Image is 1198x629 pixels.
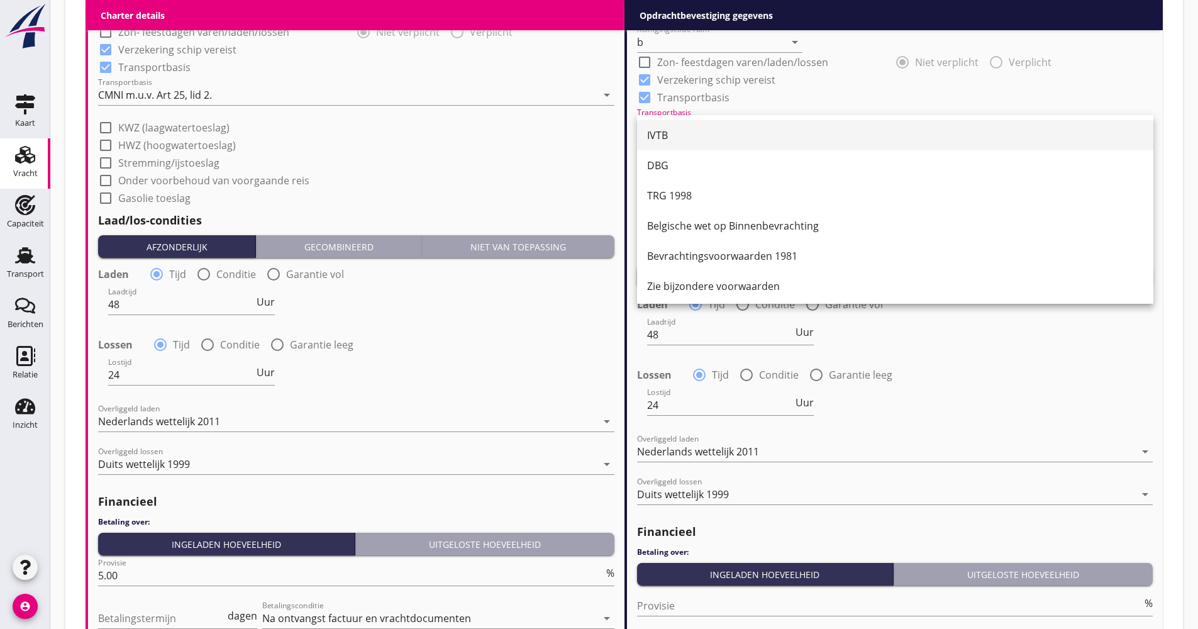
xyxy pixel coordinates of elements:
label: KWZ (laagwatertoeslag) [118,121,230,134]
input: Reinigingscode ruim [98,2,246,22]
h2: Financieel [637,523,1153,540]
i: arrow_drop_down [599,414,614,429]
i: arrow_drop_down [1138,487,1153,502]
input: 1e product laatst vervoerd [637,2,785,22]
label: Tijd [708,298,725,311]
label: Transportbasis [118,61,191,74]
div: Nederlands wettelijk 2011 [98,416,220,427]
span: Uur [257,367,275,377]
label: Conditie [759,369,799,381]
div: Relatie [13,370,38,379]
input: Lostijd [108,365,254,385]
div: Ingeladen hoeveelheid [642,568,889,581]
label: Garantie vol [286,268,344,281]
button: Ingeladen hoeveelheid [637,563,894,586]
div: Gecombineerd [261,240,416,253]
div: Na ontvangst factuur en vrachtdocumenten [262,613,471,624]
img: logo-small.a267ee39.svg [3,3,48,50]
div: % [604,568,614,578]
h2: Laad/los-condities [98,212,614,229]
i: arrow_drop_down [599,457,614,472]
div: Niet van toepassing [427,240,609,253]
strong: Laden [98,268,129,281]
label: HWZ (hoogwatertoeslag) [118,139,236,152]
label: Zon- feestdagen varen/laden/lossen [657,56,828,69]
label: Tijd [712,369,729,381]
div: Nederlands wettelijk 2011 [637,446,759,457]
label: Transportbasis [657,91,729,104]
i: arrow_drop_down [248,4,263,19]
div: Belgische wet op Binnenbevrachting [647,218,1143,233]
h4: Betaling over: [98,516,614,528]
input: Lostijd [647,395,793,415]
div: Berichten [8,320,43,328]
i: arrow_drop_down [1138,4,1153,19]
label: Garantie leeg [290,338,353,351]
i: arrow_drop_down [959,4,974,19]
div: DBG [647,158,1143,173]
div: Duits wettelijk 1999 [98,459,190,470]
h4: Betaling over: [637,547,1153,558]
input: 3e product laatst vervoerd [980,2,1134,22]
label: Verzekering schip vereist [657,74,775,86]
label: Conditie [216,268,256,281]
i: arrow_drop_down [787,4,802,19]
strong: Lossen [98,338,133,351]
span: Uur [257,297,275,307]
div: Uitgeloste hoeveelheid [360,538,609,551]
div: TRG 1998 [647,188,1143,203]
label: Stremming/ijstoeslag [118,157,219,169]
div: dagen [225,611,257,621]
button: Niet van toepassing [422,235,614,258]
i: arrow_drop_down [599,611,614,626]
label: Tijd [173,338,190,351]
input: Provisie [637,596,1143,616]
input: Betalingstermijn [98,608,225,628]
div: Vracht [13,169,38,177]
label: Verzekering schip vereist [118,43,236,56]
label: Garantie vol [825,298,883,311]
div: Transport [7,270,44,278]
input: Provisie [98,565,604,586]
i: arrow_drop_down [787,35,802,50]
span: Uur [796,398,814,408]
label: Conditie [220,338,260,351]
label: Zon- feestdagen varen/laden/lossen [118,26,289,38]
button: Ingeladen hoeveelheid [98,533,355,555]
div: Bevrachtingsvoorwaarden 1981 [647,248,1143,264]
label: Conditie [755,298,795,311]
div: Afzonderlijk [103,240,250,253]
button: Uitgeloste hoeveelheid [894,563,1153,586]
label: Gasolie toeslag [118,192,191,204]
div: Kaart [15,119,35,127]
label: Tijd [169,268,186,281]
div: Uitgeloste hoeveelheid [899,568,1148,581]
button: Uitgeloste hoeveelheid [355,533,614,555]
div: Ingeladen hoeveelheid [103,538,350,551]
div: Capaciteit [7,220,44,228]
div: IVTB [647,128,1143,143]
input: 2e product laatst vervoerd [809,2,957,22]
i: arrow_drop_down [599,87,614,103]
input: Laadtijd [108,294,254,314]
button: Gecombineerd [256,235,422,258]
i: arrow_drop_down [1138,444,1153,459]
h2: Financieel [98,493,614,510]
button: Afzonderlijk [98,235,256,258]
i: account_circle [13,594,38,619]
div: CMNI m.u.v. Art 25, lid 2. [98,89,212,101]
input: Reinigingscode ruim [637,32,785,52]
label: Onder voorbehoud van voorgaande reis [118,174,309,187]
div: % [1142,598,1153,608]
input: Laadtijd [647,325,793,345]
strong: Laden [637,298,668,311]
label: Garantie leeg [829,369,892,381]
div: Zie bijzondere voorwaarden [647,279,1143,294]
strong: Lossen [637,369,672,381]
div: Duits wettelijk 1999 [637,489,729,500]
span: Uur [796,327,814,337]
div: Inzicht [13,421,38,429]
